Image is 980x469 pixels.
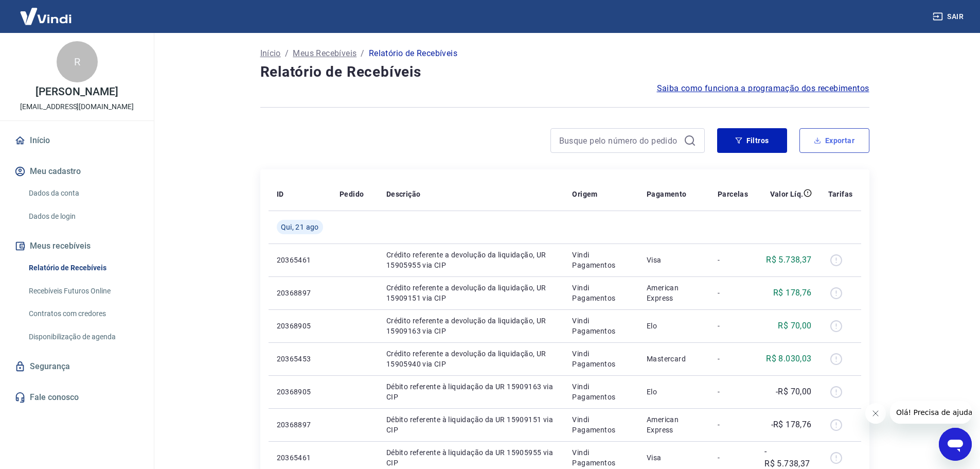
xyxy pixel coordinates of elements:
iframe: Fechar mensagem [865,403,886,424]
p: Débito referente à liquidação da UR 15909163 via CIP [386,381,556,402]
p: Vindi Pagamentos [572,250,630,270]
p: 20368897 [277,288,323,298]
p: Crédito referente a devolução da liquidação, UR 15905955 via CIP [386,250,556,270]
p: Descrição [386,189,421,199]
p: Vindi Pagamentos [572,414,630,435]
button: Sair [931,7,968,26]
p: Parcelas [718,189,748,199]
p: 20365461 [277,255,323,265]
p: Vindi Pagamentos [572,349,630,369]
img: Vindi [12,1,79,32]
button: Meu cadastro [12,160,141,183]
a: Disponibilização de agenda [25,326,141,348]
p: Elo [647,321,701,331]
a: Início [260,47,281,60]
p: Relatório de Recebíveis [369,47,457,60]
p: / [285,47,289,60]
p: Pagamento [647,189,687,199]
h4: Relatório de Recebíveis [260,62,869,82]
p: Débito referente à liquidação da UR 15905955 via CIP [386,447,556,468]
p: - [718,453,748,463]
p: R$ 8.030,03 [766,353,811,365]
p: -R$ 178,76 [771,419,812,431]
p: Elo [647,387,701,397]
p: R$ 70,00 [778,320,811,332]
p: Crédito referente a devolução da liquidação, UR 15909163 via CIP [386,316,556,336]
input: Busque pelo número do pedido [559,133,680,148]
p: 20368905 [277,387,323,397]
p: Débito referente à liquidação da UR 15909151 via CIP [386,414,556,435]
p: Vindi Pagamentos [572,316,630,336]
span: Qui, 21 ago [281,222,319,232]
p: Vindi Pagamentos [572,283,630,303]
iframe: Botão para abrir a janela de mensagens [939,428,972,461]
a: Dados de login [25,206,141,227]
p: 20365453 [277,354,323,364]
p: 20368905 [277,321,323,331]
p: - [718,387,748,397]
p: Crédito referente a devolução da liquidação, UR 15905940 via CIP [386,349,556,369]
p: Mastercard [647,354,701,364]
p: Vindi Pagamentos [572,381,630,402]
a: Segurança [12,355,141,378]
a: Dados da conta [25,183,141,204]
p: ID [277,189,284,199]
p: American Express [647,414,701,435]
a: Recebíveis Futuros Online [25,281,141,302]
button: Exportar [799,128,869,153]
p: Visa [647,255,701,265]
p: / [361,47,364,60]
iframe: Mensagem da empresa [890,401,972,424]
a: Início [12,129,141,152]
a: Meus Recebíveis [293,47,357,60]
p: - [718,354,748,364]
a: Saiba como funciona a programação dos recebimentos [657,82,869,95]
p: Crédito referente a devolução da liquidação, UR 15909151 via CIP [386,283,556,303]
p: R$ 178,76 [773,287,812,299]
button: Filtros [717,128,787,153]
p: Visa [647,453,701,463]
p: - [718,321,748,331]
p: Vindi Pagamentos [572,447,630,468]
p: - [718,255,748,265]
p: - [718,420,748,430]
div: R [57,41,98,82]
p: American Express [647,283,701,303]
p: Tarifas [828,189,853,199]
p: [EMAIL_ADDRESS][DOMAIN_NAME] [20,101,134,112]
p: 20365461 [277,453,323,463]
p: - [718,288,748,298]
a: Fale conosco [12,386,141,409]
a: Relatório de Recebíveis [25,257,141,279]
p: Origem [572,189,597,199]
button: Meus recebíveis [12,235,141,257]
a: Contratos com credores [25,303,141,324]
span: Olá! Precisa de ajuda? [6,7,86,15]
p: -R$ 70,00 [776,386,812,398]
p: R$ 5.738,37 [766,254,811,266]
p: Pedido [340,189,364,199]
p: Valor Líq. [770,189,804,199]
p: [PERSON_NAME] [35,86,118,97]
p: 20368897 [277,420,323,430]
